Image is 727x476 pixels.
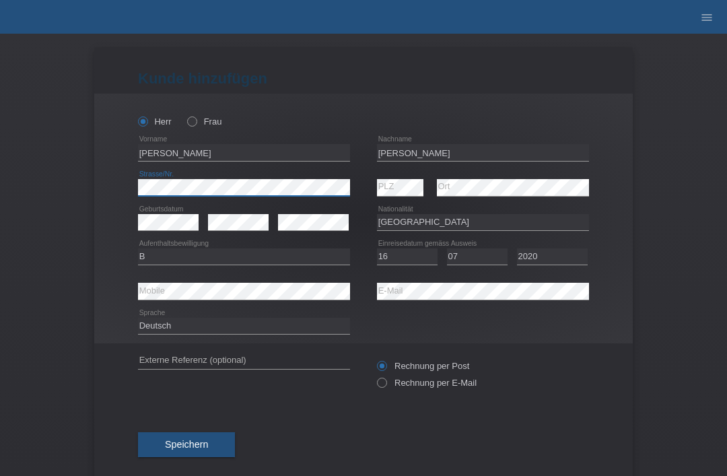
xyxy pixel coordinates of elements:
h1: Kunde hinzufügen [138,70,589,87]
label: Rechnung per Post [377,361,469,371]
span: Speichern [165,439,208,450]
input: Frau [187,116,196,125]
button: Speichern [138,432,235,458]
a: menu [693,13,720,21]
input: Rechnung per E-Mail [377,378,386,395]
input: Rechnung per Post [377,361,386,378]
label: Frau [187,116,221,127]
input: Herr [138,116,147,125]
label: Rechnung per E-Mail [377,378,477,388]
i: menu [700,11,714,24]
label: Herr [138,116,172,127]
